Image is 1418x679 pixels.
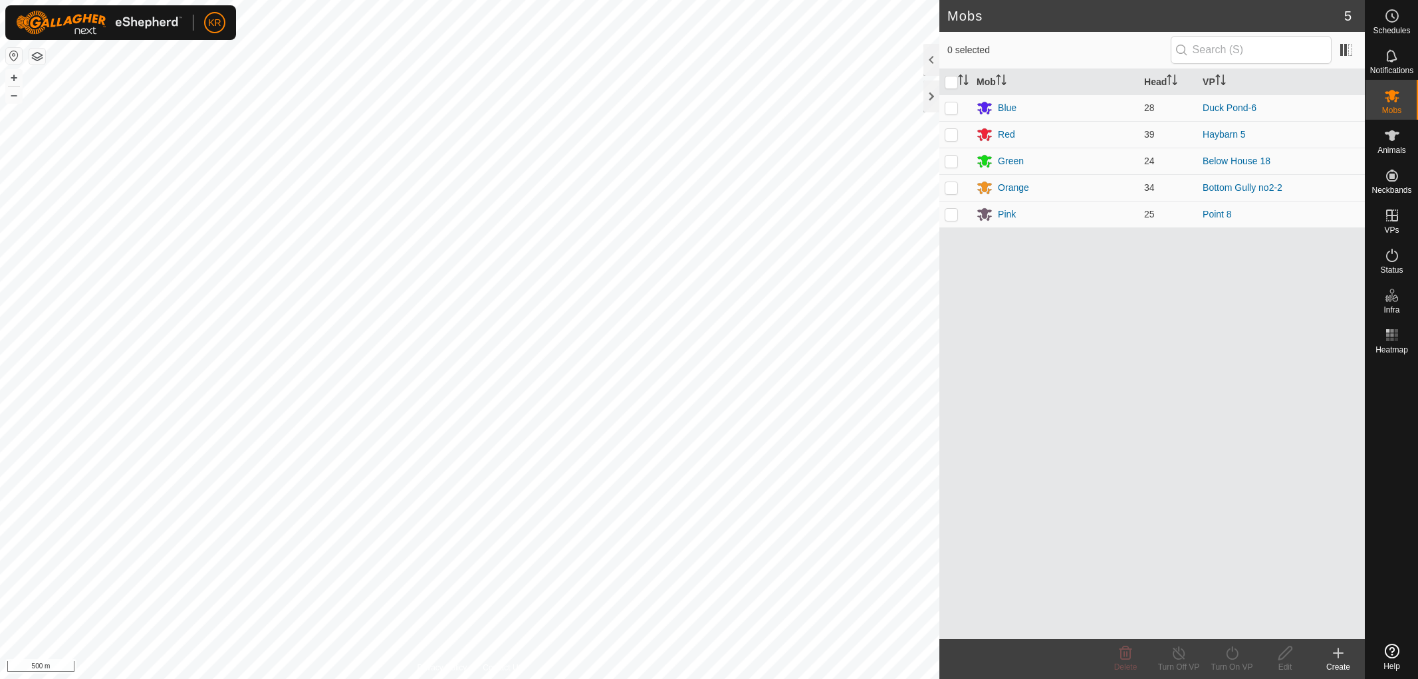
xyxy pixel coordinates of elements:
[208,16,221,30] span: KR
[998,101,1016,115] div: Blue
[971,69,1139,95] th: Mob
[1203,209,1232,219] a: Point 8
[6,87,22,103] button: –
[1384,226,1399,234] span: VPs
[16,11,182,35] img: Gallagher Logo
[1383,662,1400,670] span: Help
[1371,186,1411,194] span: Neckbands
[1152,661,1205,673] div: Turn Off VP
[1380,266,1403,274] span: Status
[1205,661,1258,673] div: Turn On VP
[1144,129,1155,140] span: 39
[1144,182,1155,193] span: 34
[1382,106,1401,114] span: Mobs
[947,8,1344,24] h2: Mobs
[1258,661,1312,673] div: Edit
[1377,146,1406,154] span: Animals
[1370,67,1413,74] span: Notifications
[947,43,1171,57] span: 0 selected
[1344,6,1352,26] span: 5
[1312,661,1365,673] div: Create
[958,76,969,87] p-sorticon: Activate to sort
[1144,102,1155,113] span: 28
[29,49,45,65] button: Map Layers
[1203,102,1256,113] a: Duck Pond-6
[1114,662,1137,672] span: Delete
[6,70,22,86] button: +
[996,76,1006,87] p-sorticon: Activate to sort
[998,181,1029,195] div: Orange
[998,207,1016,221] div: Pink
[1373,27,1410,35] span: Schedules
[1197,69,1365,95] th: VP
[1171,36,1332,64] input: Search (S)
[1215,76,1226,87] p-sorticon: Activate to sort
[1167,76,1177,87] p-sorticon: Activate to sort
[1144,156,1155,166] span: 24
[1203,156,1270,166] a: Below House 18
[1365,638,1418,676] a: Help
[417,662,467,674] a: Privacy Policy
[1144,209,1155,219] span: 25
[1203,182,1282,193] a: Bottom Gully no2-2
[483,662,522,674] a: Contact Us
[6,48,22,64] button: Reset Map
[1139,69,1197,95] th: Head
[998,154,1024,168] div: Green
[1203,129,1246,140] a: Haybarn 5
[1383,306,1399,314] span: Infra
[1375,346,1408,354] span: Heatmap
[998,128,1015,142] div: Red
